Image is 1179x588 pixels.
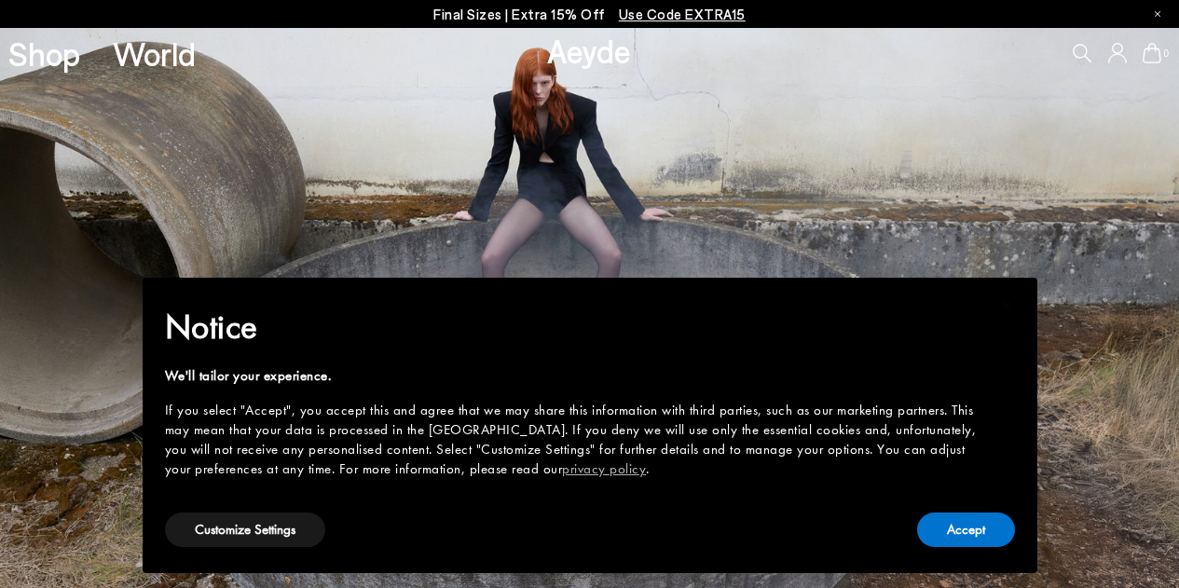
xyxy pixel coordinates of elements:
[562,459,646,478] a: privacy policy
[165,303,985,351] h2: Notice
[985,283,1030,328] button: Close this notice
[165,366,985,386] div: We'll tailor your experience.
[1143,43,1161,63] a: 0
[113,37,196,70] a: World
[8,37,80,70] a: Shop
[165,401,985,479] div: If you select "Accept", you accept this and agree that we may share this information with third p...
[619,6,746,22] span: Navigate to /collections/ss25-final-sizes
[917,513,1015,547] button: Accept
[165,513,325,547] button: Customize Settings
[1001,291,1013,320] span: ×
[433,3,746,26] p: Final Sizes | Extra 15% Off
[547,31,631,70] a: Aeyde
[1161,48,1171,59] span: 0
